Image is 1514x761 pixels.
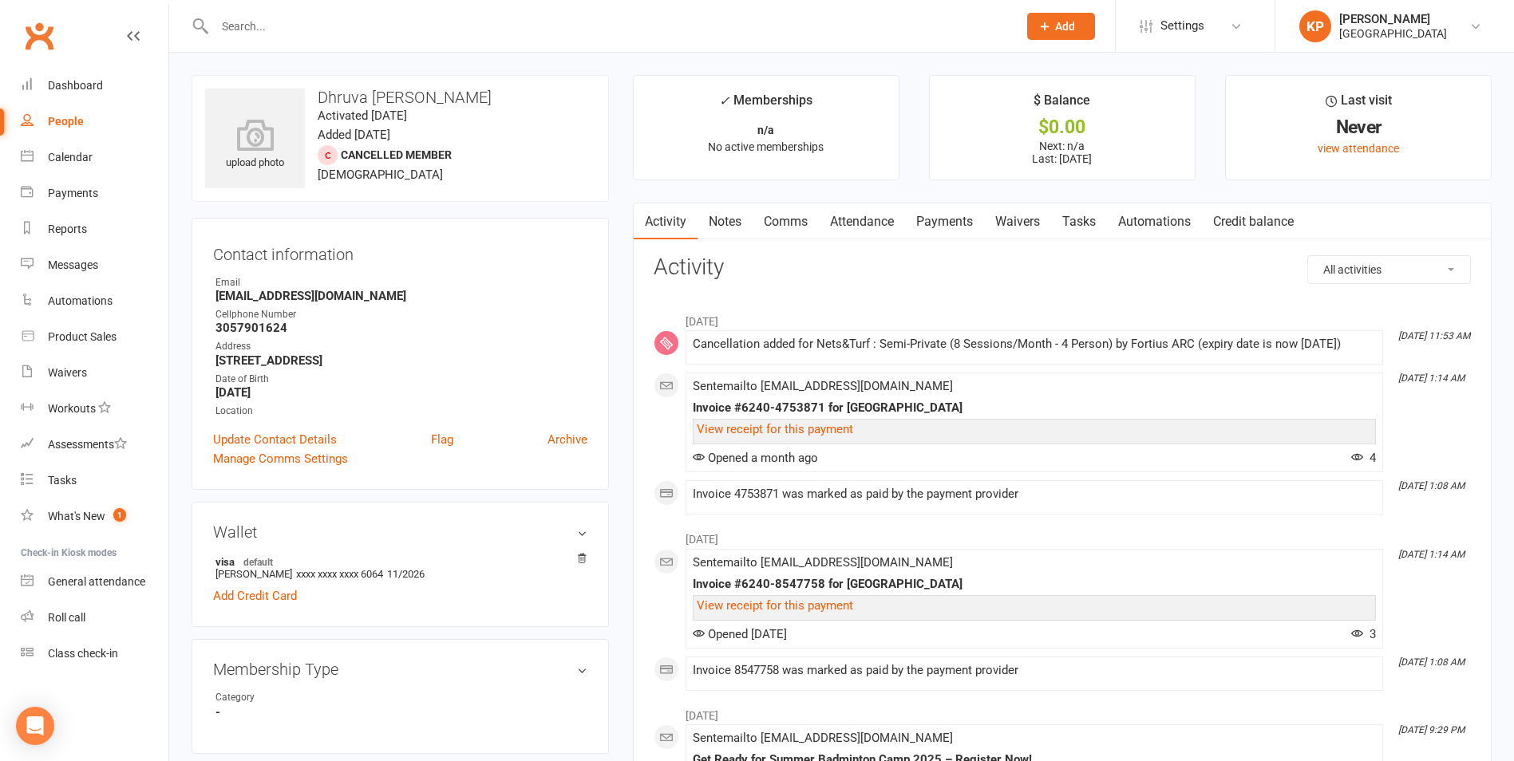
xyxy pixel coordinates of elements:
[697,598,853,613] a: View receipt for this payment
[753,203,819,240] a: Comms
[984,203,1051,240] a: Waivers
[21,355,168,391] a: Waivers
[215,404,587,419] div: Location
[48,510,105,522] div: What's New
[21,68,168,104] a: Dashboard
[48,187,98,199] div: Payments
[1398,724,1465,735] i: [DATE] 9:29 PM
[19,16,59,56] a: Clubworx
[213,553,587,582] li: [PERSON_NAME]
[205,89,595,106] h3: Dhruva [PERSON_NAME]
[757,124,774,136] strong: n/a
[21,247,168,283] a: Messages
[48,79,103,92] div: Dashboard
[1160,8,1204,44] span: Settings
[1107,203,1202,240] a: Automations
[215,353,587,368] strong: [STREET_ADDRESS]
[21,319,168,355] a: Product Sales
[21,564,168,600] a: General attendance kiosk mode
[634,203,698,240] a: Activity
[48,575,145,588] div: General attendance
[21,499,168,534] a: What's New1
[693,337,1376,351] div: Cancellation added for Nets&Turf : Semi-Private (8 Sessions/Month - 4 Person) by Fortius ARC (exp...
[21,463,168,499] a: Tasks
[21,140,168,175] a: Calendar
[693,578,1376,591] div: Invoice #6240-8547758 for [GEOGRAPHIC_DATA]
[698,203,753,240] a: Notes
[341,148,452,161] span: Cancelled member
[944,140,1180,165] p: Next: n/a Last: [DATE]
[215,385,587,400] strong: [DATE]
[48,611,85,624] div: Roll call
[1398,373,1465,384] i: [DATE] 1:14 AM
[48,366,87,379] div: Waivers
[215,372,587,387] div: Date of Birth
[693,664,1376,677] div: Invoice 8547758 was marked as paid by the payment provider
[21,175,168,211] a: Payments
[215,289,587,303] strong: [EMAIL_ADDRESS][DOMAIN_NAME]
[693,401,1376,415] div: Invoice #6240-4753871 for [GEOGRAPHIC_DATA]
[654,305,1471,330] li: [DATE]
[1202,203,1305,240] a: Credit balance
[215,321,587,335] strong: 3057901624
[654,522,1471,548] li: [DATE]
[205,119,305,172] div: upload photo
[215,705,587,720] strong: -
[318,108,407,123] time: Activated [DATE]
[21,427,168,463] a: Assessments
[21,211,168,247] a: Reports
[719,90,812,120] div: Memberships
[697,422,853,436] a: View receipt for this payment
[1398,549,1465,560] i: [DATE] 1:14 AM
[1027,13,1095,40] button: Add
[215,339,587,354] div: Address
[1318,142,1399,155] a: view attendance
[48,438,127,451] div: Assessments
[1398,657,1465,668] i: [DATE] 1:08 AM
[48,330,117,343] div: Product Sales
[21,283,168,319] a: Automations
[1351,627,1376,641] span: 3
[48,151,93,164] div: Calendar
[1055,20,1075,33] span: Add
[48,402,96,415] div: Workouts
[213,523,587,541] h3: Wallet
[215,555,579,568] strong: visa
[239,555,278,568] span: default
[1299,10,1331,42] div: KP
[693,379,953,393] span: Sent email to [EMAIL_ADDRESS][DOMAIN_NAME]
[48,258,98,271] div: Messages
[387,568,425,580] span: 11/2026
[318,168,443,182] span: [DEMOGRAPHIC_DATA]
[1339,26,1447,41] div: [GEOGRAPHIC_DATA]
[48,223,87,235] div: Reports
[547,430,587,449] a: Archive
[905,203,984,240] a: Payments
[48,294,113,307] div: Automations
[944,119,1180,136] div: $0.00
[1351,451,1376,465] span: 4
[48,474,77,487] div: Tasks
[693,487,1376,501] div: Invoice 4753871 was marked as paid by the payment provider
[318,128,390,142] time: Added [DATE]
[215,275,587,290] div: Email
[1240,119,1476,136] div: Never
[693,555,953,570] span: Sent email to [EMAIL_ADDRESS][DOMAIN_NAME]
[213,430,337,449] a: Update Contact Details
[693,627,787,641] span: Opened [DATE]
[215,690,347,705] div: Category
[1398,480,1465,491] i: [DATE] 1:08 AM
[213,239,587,263] h3: Contact information
[296,568,383,580] span: xxxx xxxx xxxx 6064
[431,430,453,449] a: Flag
[719,93,729,108] i: ✓
[213,660,587,678] h3: Membership Type
[213,449,348,468] a: Manage Comms Settings
[1339,12,1447,26] div: [PERSON_NAME]
[213,586,297,605] a: Add Credit Card
[210,15,1006,37] input: Search...
[693,451,818,465] span: Opened a month ago
[1034,90,1090,119] div: $ Balance
[21,104,168,140] a: People
[48,647,118,660] div: Class check-in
